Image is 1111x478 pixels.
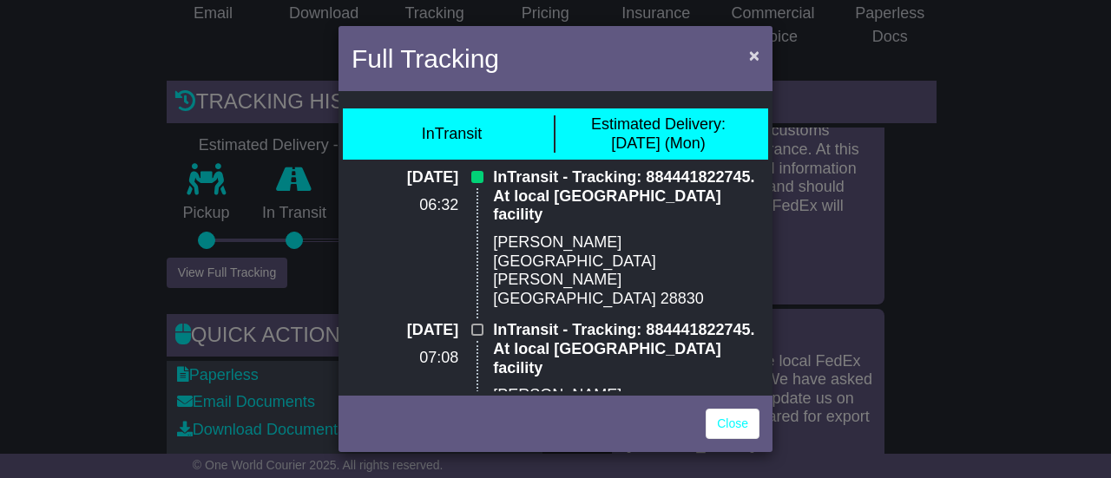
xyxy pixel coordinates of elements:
span: Estimated Delivery: [591,115,726,133]
p: [PERSON_NAME] [GEOGRAPHIC_DATA][PERSON_NAME] [GEOGRAPHIC_DATA] 28830 [493,386,759,461]
button: Close [740,37,768,73]
span: × [749,45,759,65]
p: 06:32 [352,196,458,215]
div: [DATE] (Mon) [591,115,726,153]
h4: Full Tracking [352,39,499,78]
p: [DATE] [352,168,458,187]
p: InTransit - Tracking: 884441822745. At local [GEOGRAPHIC_DATA] facility [493,321,759,377]
p: InTransit - Tracking: 884441822745. At local [GEOGRAPHIC_DATA] facility [493,168,759,225]
p: [PERSON_NAME] [GEOGRAPHIC_DATA][PERSON_NAME] [GEOGRAPHIC_DATA] 28830 [493,233,759,308]
p: 07:08 [352,349,458,368]
a: Close [706,409,759,439]
p: [DATE] [352,321,458,340]
div: InTransit [422,125,482,144]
